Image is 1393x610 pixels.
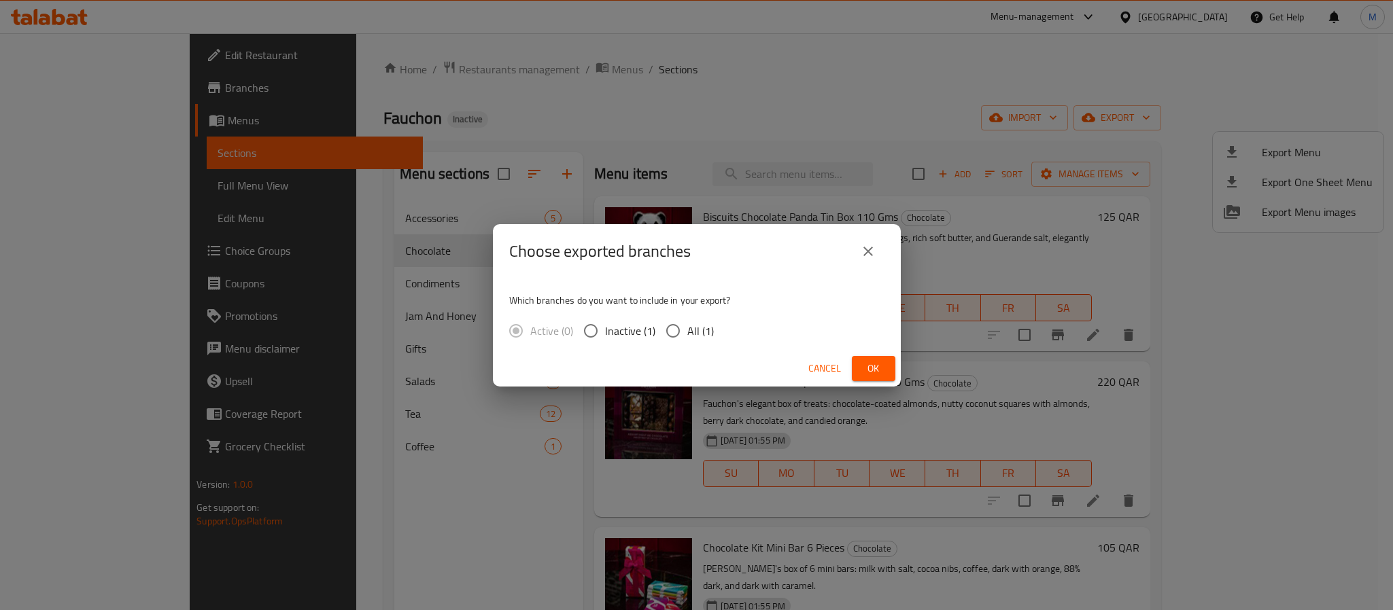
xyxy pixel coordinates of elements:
[509,240,691,262] h2: Choose exported branches
[803,356,846,381] button: Cancel
[852,356,895,381] button: Ok
[808,360,841,377] span: Cancel
[530,323,573,339] span: Active (0)
[687,323,714,339] span: All (1)
[605,323,655,339] span: Inactive (1)
[863,360,884,377] span: Ok
[509,293,884,307] p: Which branches do you want to include in your export?
[852,235,884,268] button: close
